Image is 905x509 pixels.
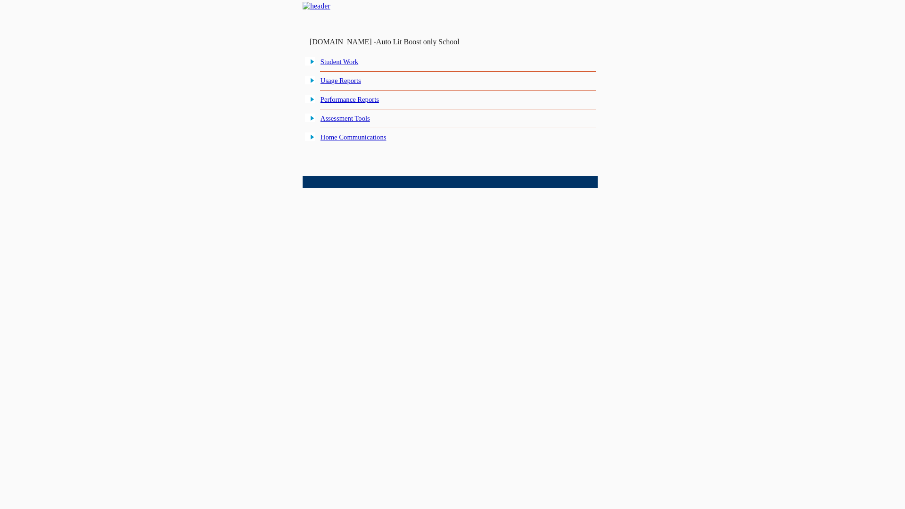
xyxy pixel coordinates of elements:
img: plus.gif [305,132,315,141]
img: plus.gif [305,76,315,84]
td: [DOMAIN_NAME] - [310,38,483,46]
img: plus.gif [305,114,315,122]
a: Assessment Tools [321,115,370,122]
img: header [303,2,330,10]
a: Performance Reports [321,96,379,103]
img: plus.gif [305,95,315,103]
a: Home Communications [321,133,387,141]
a: Usage Reports [321,77,361,84]
img: plus.gif [305,57,315,66]
nobr: Auto Lit Boost only School [376,38,460,46]
a: Student Work [321,58,358,66]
